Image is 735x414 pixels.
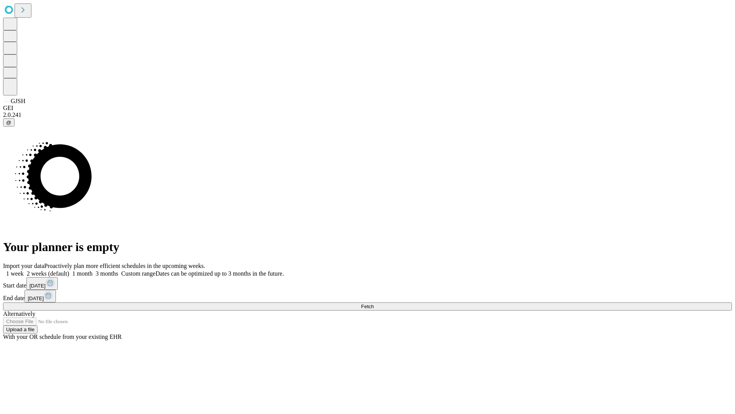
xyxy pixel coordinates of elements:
span: GJSH [11,98,25,104]
span: 2 weeks (default) [27,270,69,277]
span: Custom range [121,270,155,277]
div: GEI [3,105,732,112]
button: Fetch [3,302,732,310]
span: @ [6,120,11,125]
div: Start date [3,277,732,290]
span: [DATE] [29,283,46,289]
button: Upload a file [3,325,38,333]
span: [DATE] [28,296,44,301]
span: 3 months [96,270,118,277]
button: [DATE] [24,290,56,302]
div: 2.0.241 [3,112,732,118]
button: [DATE] [26,277,58,290]
span: With your OR schedule from your existing EHR [3,333,122,340]
span: Import your data [3,263,44,269]
span: Alternatively [3,310,35,317]
span: 1 week [6,270,24,277]
div: End date [3,290,732,302]
span: Dates can be optimized up to 3 months in the future. [155,270,284,277]
span: Proactively plan more efficient schedules in the upcoming weeks. [44,263,205,269]
button: @ [3,118,15,127]
h1: Your planner is empty [3,240,732,254]
span: Fetch [361,304,374,309]
span: 1 month [72,270,93,277]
